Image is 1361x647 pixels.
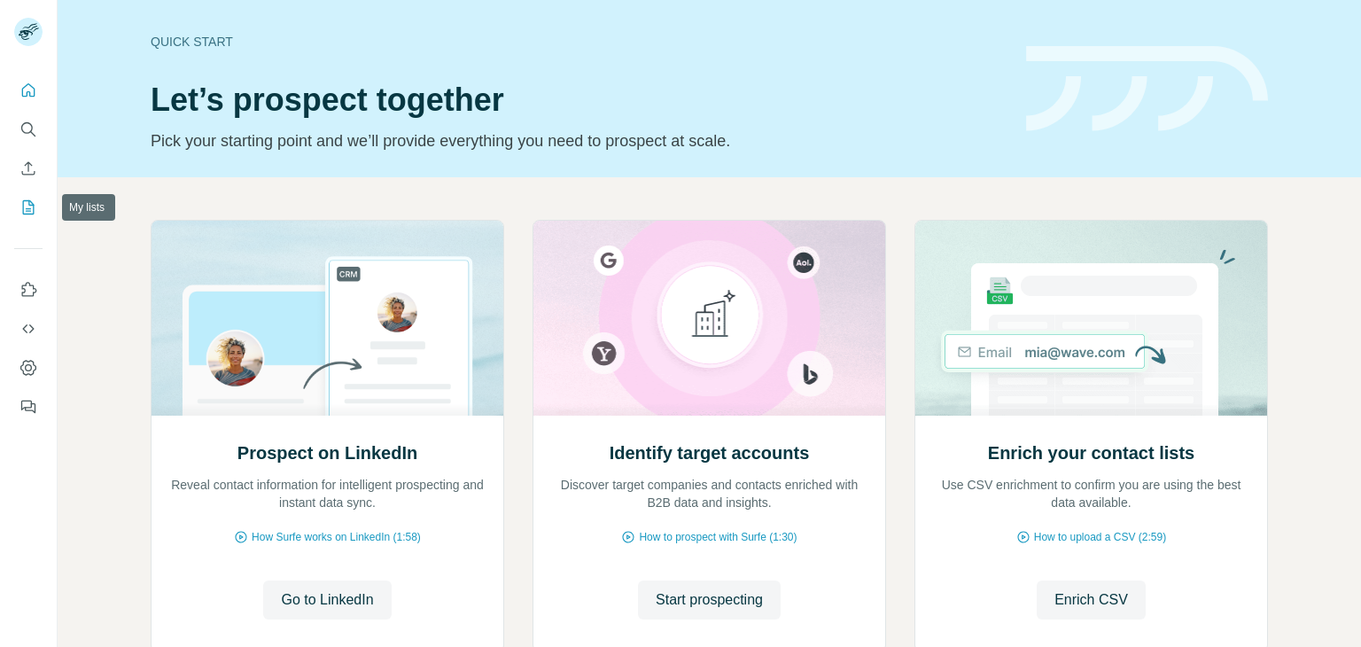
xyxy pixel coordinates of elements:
button: Enrich CSV [1037,581,1146,620]
p: Discover target companies and contacts enriched with B2B data and insights. [551,476,867,511]
img: Prospect on LinkedIn [151,221,504,416]
span: How to prospect with Surfe (1:30) [639,529,797,545]
button: Start prospecting [638,581,781,620]
span: Enrich CSV [1054,589,1128,611]
p: Use CSV enrichment to confirm you are using the best data available. [933,476,1249,511]
img: banner [1026,46,1268,132]
h1: Let’s prospect together [151,82,1005,118]
button: Go to LinkedIn [263,581,391,620]
button: Enrich CSV [14,152,43,184]
h2: Enrich your contact lists [988,440,1194,465]
button: Use Surfe on LinkedIn [14,274,43,306]
h2: Identify target accounts [610,440,810,465]
p: Pick your starting point and we’ll provide everything you need to prospect at scale. [151,129,1005,153]
button: Use Surfe API [14,313,43,345]
button: Feedback [14,391,43,423]
div: Quick start [151,33,1005,51]
h2: Prospect on LinkedIn [237,440,417,465]
button: My lists [14,191,43,223]
img: Enrich your contact lists [914,221,1268,416]
p: Reveal contact information for intelligent prospecting and instant data sync. [169,476,486,511]
img: Identify target accounts [533,221,886,416]
span: How to upload a CSV (2:59) [1034,529,1166,545]
button: Search [14,113,43,145]
button: Quick start [14,74,43,106]
span: How Surfe works on LinkedIn (1:58) [252,529,421,545]
span: Start prospecting [656,589,763,611]
button: Dashboard [14,352,43,384]
span: Go to LinkedIn [281,589,373,611]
